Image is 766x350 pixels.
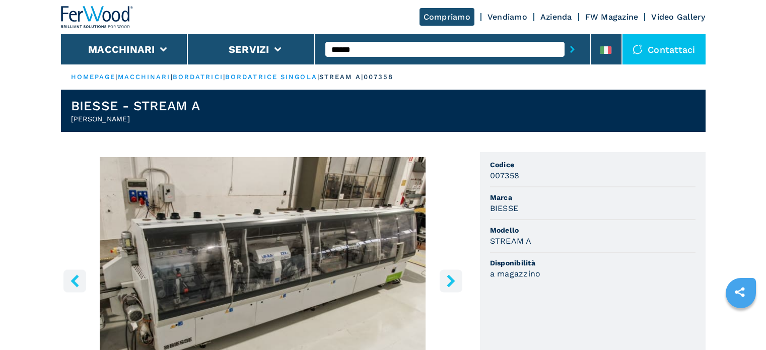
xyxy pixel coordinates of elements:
[225,73,317,81] a: bordatrice singola
[490,235,532,247] h3: STREAM A
[71,73,116,81] a: HOMEPAGE
[490,160,695,170] span: Codice
[71,114,200,124] h2: [PERSON_NAME]
[63,269,86,292] button: left-button
[115,73,117,81] span: |
[61,6,133,28] img: Ferwood
[229,43,269,55] button: Servizi
[565,38,580,61] button: submit-button
[488,12,527,22] a: Vendiamo
[490,192,695,202] span: Marca
[173,73,223,81] a: bordatrici
[364,73,394,82] p: 007358
[171,73,173,81] span: |
[490,225,695,235] span: Modello
[88,43,155,55] button: Macchinari
[319,73,364,82] p: stream a |
[490,258,695,268] span: Disponibilità
[71,98,200,114] h1: BIESSE - STREAM A
[490,268,541,279] h3: a magazzino
[651,12,705,22] a: Video Gallery
[440,269,462,292] button: right-button
[585,12,639,22] a: FW Magazine
[723,305,758,342] iframe: Chat
[317,73,319,81] span: |
[622,34,706,64] div: Contattaci
[490,202,519,214] h3: BIESSE
[633,44,643,54] img: Contattaci
[727,279,752,305] a: sharethis
[540,12,572,22] a: Azienda
[490,170,520,181] h3: 007358
[420,8,474,26] a: Compriamo
[118,73,171,81] a: macchinari
[223,73,225,81] span: |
